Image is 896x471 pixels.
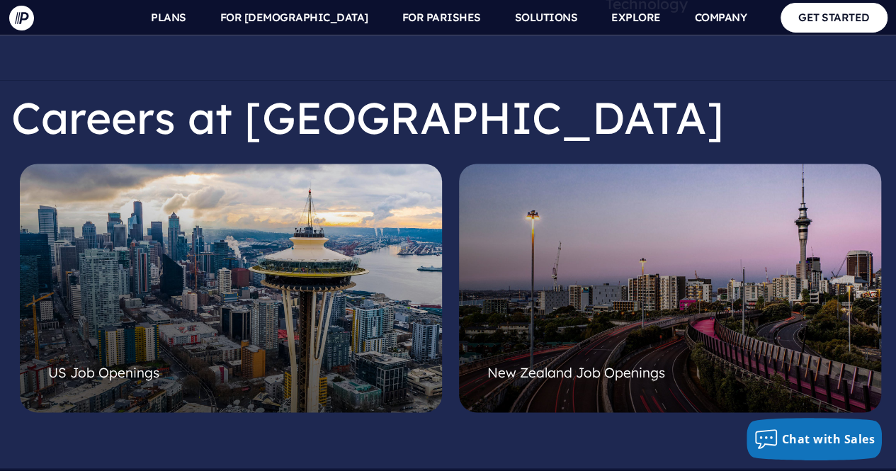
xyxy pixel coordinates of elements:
span: New Zealand Job Openings [487,364,665,381]
span: US Job Openings [48,364,159,381]
h2: Careers at [GEOGRAPHIC_DATA] [11,80,885,155]
a: US Job Openings [20,164,442,412]
a: GET STARTED [781,3,888,32]
span: Chat with Sales [782,431,875,447]
a: New Zealand Job Openings [459,164,881,412]
button: Chat with Sales [747,418,883,460]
